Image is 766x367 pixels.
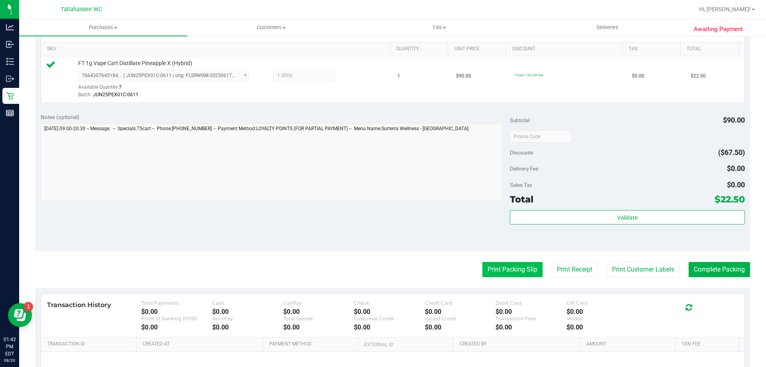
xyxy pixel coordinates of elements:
inline-svg: Inbound [6,40,14,48]
a: Purchases [19,19,187,36]
div: Gift Card [567,300,638,306]
a: Created At [142,341,260,347]
span: Tallahassee WC [61,6,102,13]
input: Promo Code [510,131,572,143]
inline-svg: Retail [6,92,14,100]
div: Check [354,300,425,306]
inline-svg: Inventory [6,58,14,65]
div: AeroPay [212,315,283,321]
span: $0.00 [632,72,644,80]
span: Tills [355,24,523,31]
div: Total Spendr [283,315,354,321]
a: Deliveries [523,19,691,36]
div: $0.00 [283,308,354,315]
div: Total Payments [141,300,212,306]
span: $90.00 [456,72,471,80]
span: Purchases [19,24,187,31]
span: Subtotal [510,117,529,123]
div: Voided [567,315,638,321]
a: Tills [355,19,523,36]
div: $0.00 [425,323,496,331]
span: Customers [188,24,355,31]
span: 75cart: 75% off line [515,73,543,77]
inline-svg: Reports [6,109,14,117]
a: Tax [629,46,677,52]
div: Cash [212,300,283,306]
span: Delivery Fee [510,165,538,172]
div: $0.00 [354,323,425,331]
span: Discounts [510,145,533,160]
button: Validate [510,210,744,224]
div: $0.00 [496,323,567,331]
div: Available Quantity: [78,81,258,97]
p: 01:42 PM EDT [4,336,16,357]
div: $0.00 [496,308,567,315]
span: Sales Tax [510,182,532,188]
iframe: Resource center [8,303,32,327]
a: Total [687,46,735,52]
span: Validate [617,214,638,221]
span: ($67.50) [718,148,745,157]
span: Deliveries [586,24,629,31]
span: Hi, [PERSON_NAME]! [699,6,751,12]
a: Quantity [396,46,445,52]
p: 08/20 [4,357,16,363]
a: Unit Price [454,46,503,52]
span: 1 [397,72,400,80]
span: $22.50 [715,194,745,205]
span: $0.00 [727,181,745,189]
inline-svg: Outbound [6,75,14,83]
a: Amount [586,341,672,347]
div: $0.00 [354,308,425,315]
a: SKU [47,46,387,52]
button: Complete Packing [689,262,750,277]
iframe: Resource center unread badge [24,302,33,311]
div: Transaction Fees [496,315,567,321]
span: Batch: [78,92,92,97]
div: Debit Card [496,300,567,306]
th: External ID [358,337,453,352]
div: $0.00 [567,308,638,315]
a: Created By [460,341,577,347]
div: $0.00 [141,323,212,331]
button: Print Packing Slip [482,262,543,277]
div: CanPay [283,300,354,306]
span: Notes (optional) [41,114,79,120]
span: JUN25PEX01C-0611 [93,92,138,97]
div: Issued Credit [425,315,496,321]
div: Point of Banking (POB) [141,315,212,321]
span: Total [510,194,533,205]
div: Credit Card [425,300,496,306]
div: $0.00 [425,308,496,315]
a: Discount [512,46,619,52]
a: Txn Fee [681,341,735,347]
div: $0.00 [212,308,283,315]
div: $0.00 [212,323,283,331]
span: $90.00 [723,116,745,124]
span: $0.00 [727,164,745,173]
div: Customer Credit [354,315,425,321]
span: Awaiting Payment [694,25,743,34]
button: Print Customer Labels [607,262,679,277]
span: 7 [119,84,122,90]
button: Print Receipt [552,262,598,277]
span: FT 1g Vape Cart Distillate Pineapple X (Hybrid) [78,60,192,67]
div: $0.00 [141,308,212,315]
span: $22.50 [691,72,706,80]
a: Customers [187,19,355,36]
a: Transaction ID [47,341,133,347]
div: $0.00 [283,323,354,331]
div: $0.00 [567,323,638,331]
inline-svg: Analytics [6,23,14,31]
a: Payment Method [269,341,355,347]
